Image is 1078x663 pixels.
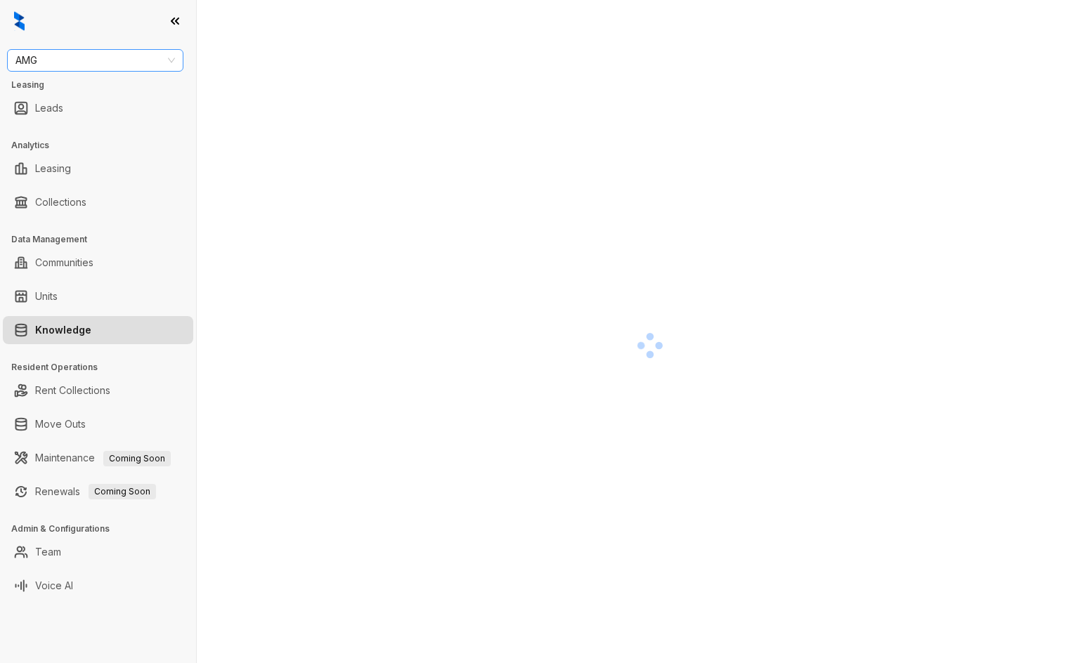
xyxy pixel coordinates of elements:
[35,316,91,344] a: Knowledge
[14,11,25,31] img: logo
[3,94,193,122] li: Leads
[3,538,193,566] li: Team
[3,478,193,506] li: Renewals
[3,249,193,277] li: Communities
[15,50,175,71] span: AMG
[3,188,193,216] li: Collections
[11,139,196,152] h3: Analytics
[11,361,196,374] h3: Resident Operations
[35,410,86,438] a: Move Outs
[11,233,196,246] h3: Data Management
[35,478,156,506] a: RenewalsComing Soon
[3,282,193,310] li: Units
[35,282,58,310] a: Units
[35,376,110,405] a: Rent Collections
[103,451,171,466] span: Coming Soon
[35,249,93,277] a: Communities
[35,538,61,566] a: Team
[3,410,193,438] li: Move Outs
[35,155,71,183] a: Leasing
[11,79,196,91] h3: Leasing
[3,376,193,405] li: Rent Collections
[11,523,196,535] h3: Admin & Configurations
[89,484,156,499] span: Coming Soon
[35,572,73,600] a: Voice AI
[3,444,193,472] li: Maintenance
[35,94,63,122] a: Leads
[3,155,193,183] li: Leasing
[3,572,193,600] li: Voice AI
[3,316,193,344] li: Knowledge
[35,188,86,216] a: Collections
